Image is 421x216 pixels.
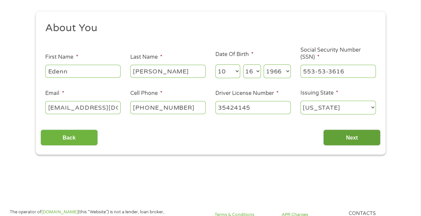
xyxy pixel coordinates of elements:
h2: About You [45,21,371,35]
label: First Name [45,54,78,61]
label: Issuing State [300,90,338,97]
input: Smith [130,65,206,77]
input: Next [323,129,380,146]
label: Cell Phone [130,90,162,97]
label: Date Of Birth [215,51,254,58]
label: Last Name [130,54,162,61]
input: 078-05-1120 [300,65,376,77]
label: Driver License Number [215,90,279,97]
label: Email [45,90,64,97]
label: Social Security Number (SSN) [300,47,376,61]
input: John [45,65,121,77]
input: Back [41,129,98,146]
a: [DOMAIN_NAME] [42,209,78,215]
input: john@gmail.com [45,101,121,114]
input: (541) 754-3010 [130,101,206,114]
